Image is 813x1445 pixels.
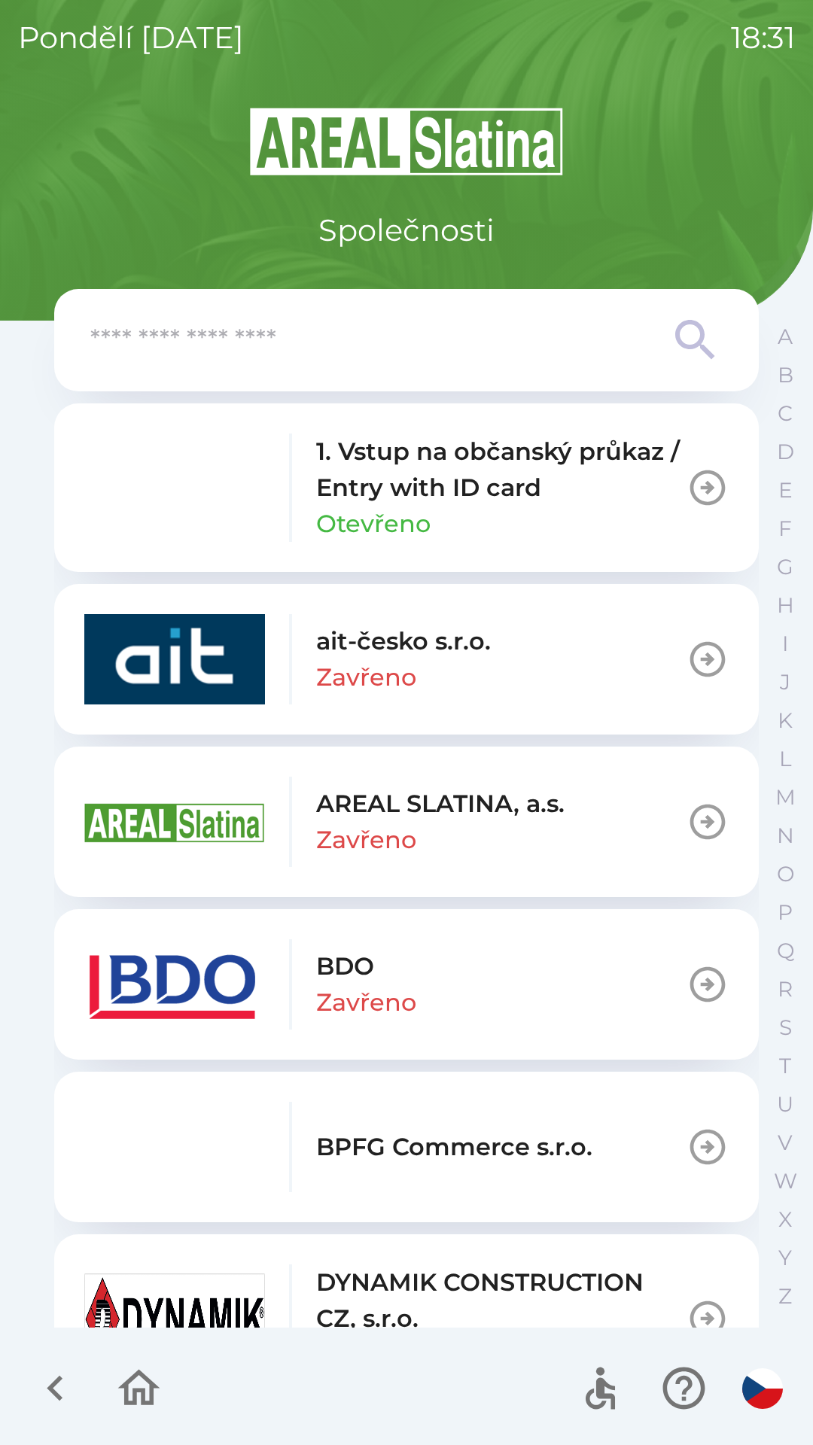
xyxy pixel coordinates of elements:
p: K [778,707,793,734]
p: H [777,592,794,619]
button: T [766,1047,804,1085]
img: 93ea42ec-2d1b-4d6e-8f8a-bdbb4610bcc3.png [84,443,265,533]
button: I [766,625,804,663]
p: U [777,1091,793,1118]
p: Y [778,1245,792,1271]
button: A [766,318,804,356]
p: G [777,554,793,580]
button: D [766,433,804,471]
button: P [766,893,804,932]
p: B [778,362,793,388]
button: F [766,510,804,548]
button: J [766,663,804,701]
p: DYNAMIK CONSTRUCTION CZ, s.r.o. [316,1264,687,1337]
button: ait-česko s.r.o.Zavřeno [54,584,759,735]
button: Y [766,1239,804,1277]
button: K [766,701,804,740]
p: X [778,1206,792,1233]
p: R [778,976,793,1002]
p: Společnosti [318,208,495,253]
img: cs flag [742,1368,783,1409]
button: C [766,394,804,433]
p: I [782,631,788,657]
button: BDOZavřeno [54,909,759,1060]
p: P [778,899,793,926]
p: C [778,400,793,427]
p: S [779,1015,792,1041]
p: D [777,439,794,465]
p: BDO [316,948,374,984]
p: Z [778,1283,792,1310]
button: X [766,1200,804,1239]
button: Q [766,932,804,970]
p: W [774,1168,797,1194]
p: O [777,861,794,887]
button: N [766,817,804,855]
p: Zavřeno [316,822,416,858]
p: ait-česko s.r.o. [316,623,491,659]
p: M [775,784,796,811]
p: E [778,477,793,503]
p: T [779,1053,791,1079]
button: Z [766,1277,804,1316]
button: G [766,548,804,586]
button: M [766,778,804,817]
p: V [778,1130,793,1156]
button: B [766,356,804,394]
button: W [766,1162,804,1200]
img: aad3f322-fb90-43a2-be23-5ead3ef36ce5.png [84,777,265,867]
button: O [766,855,804,893]
p: AREAL SLATINA, a.s. [316,786,565,822]
p: Zavřeno [316,984,416,1021]
button: BPFG Commerce s.r.o. [54,1072,759,1222]
p: J [780,669,790,695]
p: A [778,324,793,350]
p: 1. Vstup na občanský průkaz / Entry with ID card [316,433,687,506]
img: Logo [54,105,759,178]
p: N [777,823,794,849]
p: 18:31 [731,15,795,60]
p: Otevřeno [316,506,431,542]
img: 40b5cfbb-27b1-4737-80dc-99d800fbabba.png [84,614,265,704]
p: F [778,516,792,542]
button: 1. Vstup na občanský průkaz / Entry with ID cardOtevřeno [54,403,759,572]
button: U [766,1085,804,1124]
img: 9aa1c191-0426-4a03-845b-4981a011e109.jpeg [84,1273,265,1364]
p: L [779,746,791,772]
button: R [766,970,804,1008]
button: DYNAMIK CONSTRUCTION CZ, s.r.o.Otevřeno [54,1234,759,1403]
p: BPFG Commerce s.r.o. [316,1129,592,1165]
button: V [766,1124,804,1162]
button: S [766,1008,804,1047]
p: Q [777,938,794,964]
p: Zavřeno [316,659,416,695]
button: AREAL SLATINA, a.s.Zavřeno [54,747,759,897]
p: pondělí [DATE] [18,15,244,60]
button: E [766,471,804,510]
button: L [766,740,804,778]
button: H [766,586,804,625]
img: f3b1b367-54a7-43c8-9d7e-84e812667233.png [84,1102,265,1192]
img: ae7449ef-04f1-48ed-85b5-e61960c78b50.png [84,939,265,1030]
